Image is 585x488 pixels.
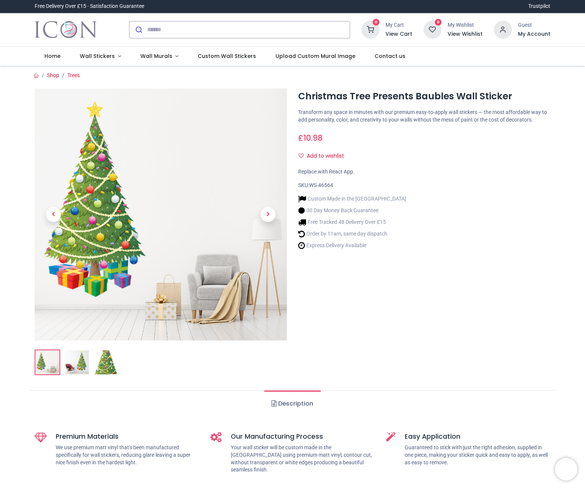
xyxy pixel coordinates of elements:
[140,52,172,60] span: Wall Murals
[303,132,323,143] span: 10.98
[298,207,406,214] li: 30 Day Money Back Guarantee
[35,19,97,40] a: Logo of Icon Wall Stickers
[47,72,59,78] a: Shop
[46,207,61,222] span: Previous
[65,350,89,374] img: WS-46564-02
[298,132,323,143] span: £
[261,207,276,222] span: Next
[518,30,550,38] a: My Account
[555,458,577,480] iframe: Brevo live chat
[298,109,550,123] p: Transform any space in minutes with our premium easy-to-apply wall stickers — the most affordable...
[298,182,550,189] div: SKU:
[309,182,333,188] span: WS-46564
[231,444,375,473] p: Your wall sticker will be custom made in the [GEOGRAPHIC_DATA] using premium matt vinyl, contour ...
[405,432,550,441] h5: Easy Application
[298,90,550,103] h1: Christmas Tree Presents Baubles Wall Sticker
[249,126,287,303] a: Next
[70,47,131,66] a: Wall Stickers
[35,350,59,374] img: Christmas Tree Presents Baubles Wall Sticker
[361,26,379,32] a: 0
[385,30,412,38] a: View Cart
[35,19,97,40] img: Icon Wall Stickers
[129,21,147,38] button: Submit
[435,19,442,26] sup: 0
[35,126,72,303] a: Previous
[448,21,483,29] div: My Wishlist
[264,391,320,417] a: Description
[94,350,118,374] img: WS-46564-03
[373,19,380,26] sup: 0
[385,21,412,29] div: My Cart
[528,3,550,10] a: Trustpilot
[56,444,199,466] p: We use premium matt vinyl that's been manufactured specifically for wall stickers, reducing glare...
[276,52,355,60] span: Upload Custom Mural Image
[448,30,483,38] a: View Wishlist
[67,72,80,78] a: Trees
[44,52,61,60] span: Home
[35,3,144,10] div: Free Delivery Over £15 - Satisfaction Guarantee
[424,26,442,32] a: 0
[298,242,406,249] li: Express Delivery Available
[298,230,406,238] li: Order by 11am, same day dispatch
[56,432,199,441] h5: Premium Materials
[299,153,304,158] i: Add to wishlist
[405,444,550,466] p: Guaranteed to stick with just the right adhesion, supplied in one piece, making your sticker quic...
[298,168,550,176] div: Replace with React App.
[298,195,406,203] li: Custom Made in the [GEOGRAPHIC_DATA]
[35,88,287,341] img: Christmas Tree Presents Baubles Wall Sticker
[131,47,188,66] a: Wall Murals
[518,21,550,29] div: Guest
[298,150,350,163] button: Add to wishlistAdd to wishlist
[231,432,375,441] h5: Our Manufacturing Process
[80,52,115,60] span: Wall Stickers
[375,52,405,60] span: Contact us
[298,218,406,226] li: Free Tracked 48 Delivery Over £15
[198,52,256,60] span: Custom Wall Stickers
